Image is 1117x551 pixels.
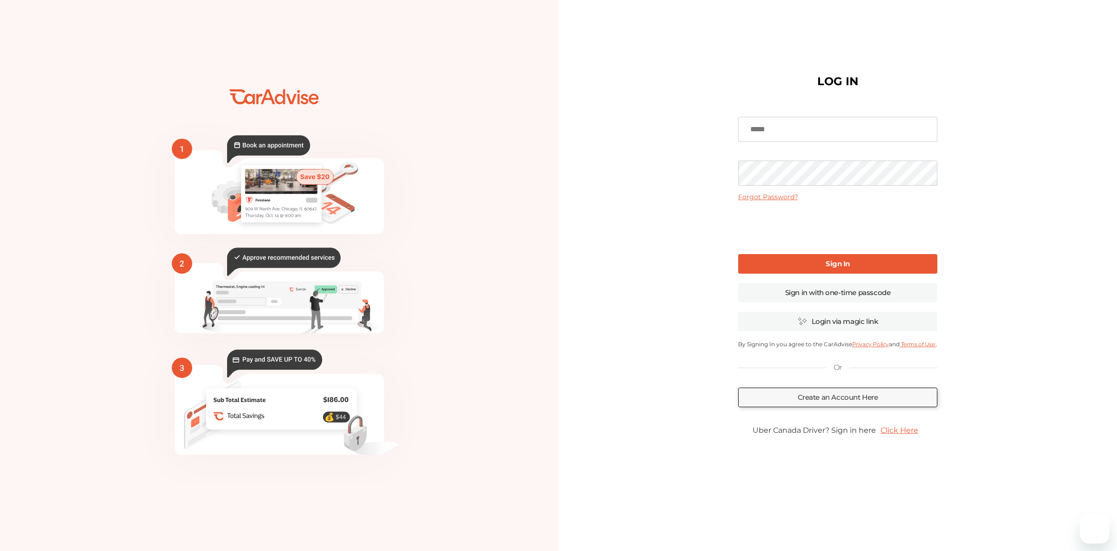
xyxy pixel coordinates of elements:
b: Sign In [826,259,850,268]
span: Uber Canada Driver? Sign in here [753,426,876,435]
iframe: Button to launch messaging window [1080,514,1110,544]
p: Or [834,363,842,373]
a: Create an Account Here [738,388,938,407]
a: Click Here [876,421,923,439]
img: magic_icon.32c66aac.svg [798,317,807,326]
a: Sign In [738,254,938,274]
text: 💰 [324,412,335,422]
iframe: reCAPTCHA [767,208,908,245]
a: Sign in with one-time passcode [738,283,938,302]
p: By Signing In you agree to the CarAdvise and . [738,341,938,348]
a: Terms of Use [900,341,936,348]
a: Login via magic link [738,312,938,331]
h1: LOG IN [817,77,858,86]
a: Privacy Policy [852,341,889,348]
a: Forgot Password? [738,193,798,201]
